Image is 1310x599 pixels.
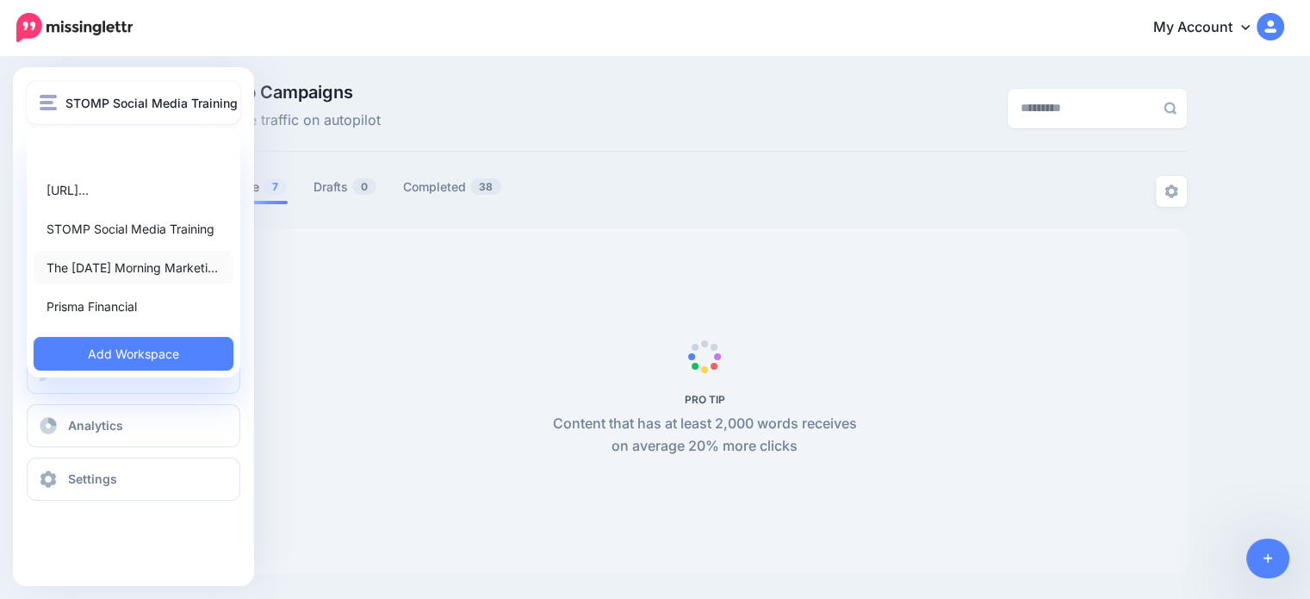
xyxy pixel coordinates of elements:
span: Drive traffic on autopilot [222,109,381,132]
a: Settings [27,458,240,501]
h5: PRO TIP [543,393,866,406]
a: [URL]… [34,173,233,207]
img: search-grey-6.png [1164,102,1177,115]
a: Active7 [222,177,288,197]
span: 38 [470,178,501,195]
span: Drip Campaigns [222,84,381,101]
img: settings-grey.png [1164,184,1178,198]
button: STOMP Social Media Training [27,81,240,124]
span: STOMP Social Media Training [65,93,238,113]
img: Missinglettr [16,13,133,42]
a: Completed38 [403,177,502,197]
img: menu.png [40,95,57,110]
a: The [DATE] Morning Marketi… [34,251,233,284]
p: Content that has at least 2,000 words receives on average 20% more clicks [543,413,866,458]
a: STOMP Social Media Training [34,212,233,246]
a: My Account [1136,7,1284,49]
a: Prisma Financial [34,290,233,323]
span: Analytics [68,418,123,433]
a: Create [27,351,240,394]
a: Add Workspace [34,337,233,371]
span: Settings [68,471,117,486]
a: Analytics [27,404,240,447]
span: 7 [264,178,287,195]
a: Drafts0 [314,177,377,197]
span: 0 [352,178,376,195]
